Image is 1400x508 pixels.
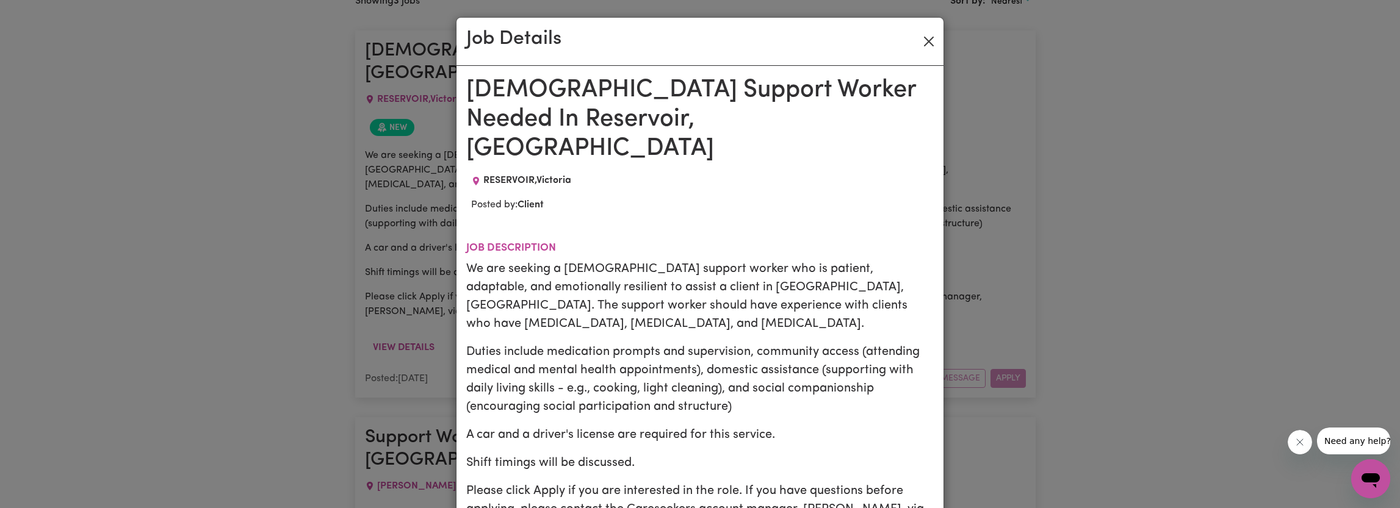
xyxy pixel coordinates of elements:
span: Posted by: [471,200,544,210]
h2: Job Details [466,27,561,51]
button: Close [919,32,939,51]
p: A car and a driver's license are required for this service. [466,426,934,444]
h1: [DEMOGRAPHIC_DATA] Support Worker Needed In Reservoir, [GEOGRAPHIC_DATA] [466,76,934,163]
iframe: Button to launch messaging window [1351,459,1390,498]
p: Shift timings will be discussed. [466,454,934,472]
span: RESERVOIR , Victoria [483,176,571,185]
iframe: Close message [1288,430,1312,454]
span: Need any help? [7,9,74,18]
p: We are seeking a [DEMOGRAPHIC_DATA] support worker who is patient, adaptable, and emotionally res... [466,260,934,333]
p: Duties include medication prompts and supervision, community access (attending medical and mental... [466,343,934,416]
iframe: Message from company [1317,428,1390,454]
h2: Job description [466,241,934,254]
b: Client [518,200,544,210]
div: Job location: RESERVOIR, Victoria [466,173,576,188]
